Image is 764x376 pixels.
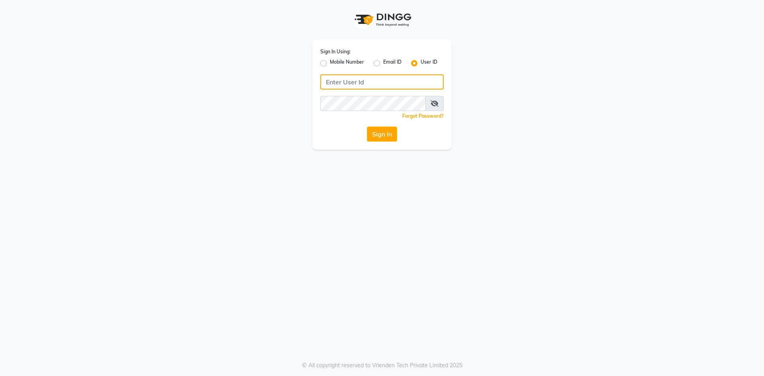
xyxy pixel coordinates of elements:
label: Mobile Number [330,58,364,68]
input: Username [320,96,426,111]
label: User ID [421,58,437,68]
img: logo1.svg [350,8,414,31]
a: Forgot Password? [402,113,444,119]
input: Username [320,74,444,90]
button: Sign In [367,127,397,142]
label: Email ID [383,58,401,68]
label: Sign In Using: [320,48,351,55]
